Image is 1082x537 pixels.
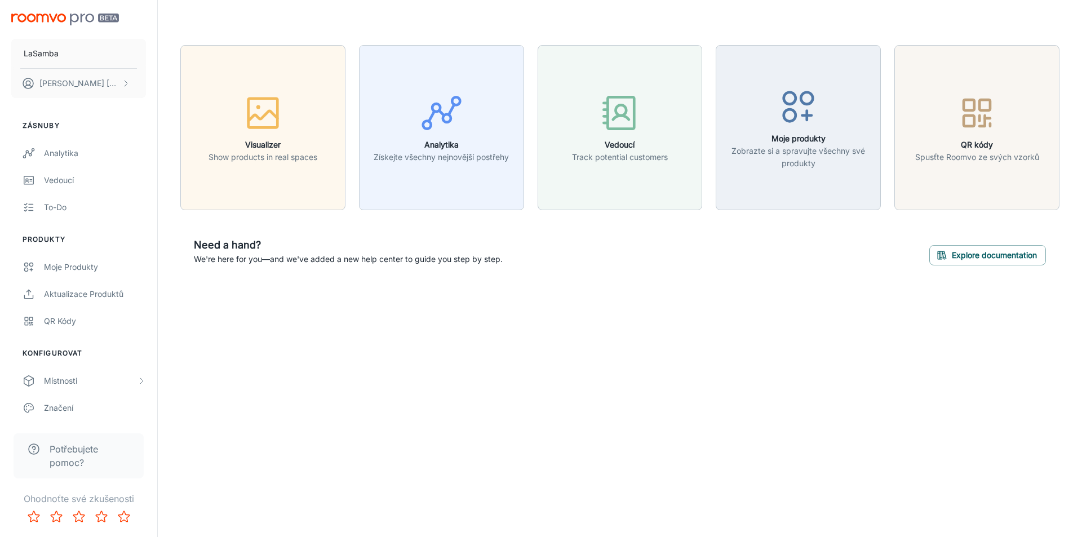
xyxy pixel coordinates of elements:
[374,139,509,151] h6: Analytika
[929,248,1046,260] a: Explore documentation
[538,45,703,210] button: VedoucíTrack potential customers
[723,145,873,170] p: Zobrazte si a spravujte všechny své produkty
[180,45,345,210] button: VisualizerShow products in real spaces
[894,121,1059,132] a: QR kódySpusťte Roomvo ze svých vzorků
[24,47,59,60] p: LaSamba
[716,121,881,132] a: Moje produktyZobrazte si a spravujte všechny své produkty
[44,174,146,187] div: Vedoucí
[894,45,1059,210] button: QR kódySpusťte Roomvo ze svých vzorků
[44,201,146,214] div: To-do
[915,139,1039,151] h6: QR kódy
[723,132,873,145] h6: Moje produkty
[44,147,146,159] div: Analytika
[915,151,1039,163] p: Spusťte Roomvo ze svých vzorků
[572,151,668,163] p: Track potential customers
[194,237,503,253] h6: Need a hand?
[359,45,524,210] button: AnalytikaZískejte všechny nejnovější postřehy
[44,261,146,273] div: Moje produkty
[11,39,146,68] button: LaSamba
[572,139,668,151] h6: Vedoucí
[209,151,317,163] p: Show products in real spaces
[716,45,881,210] button: Moje produktyZobrazte si a spravujte všechny své produkty
[39,77,119,90] p: [PERSON_NAME] [PERSON_NAME]
[194,253,503,265] p: We're here for you—and we've added a new help center to guide you step by step.
[44,315,146,327] div: QR kódy
[359,121,524,132] a: AnalytikaZískejte všechny nejnovější postřehy
[11,14,119,25] img: Roomvo PRO Beta
[374,151,509,163] p: Získejte všechny nejnovější postřehy
[929,245,1046,265] button: Explore documentation
[538,121,703,132] a: VedoucíTrack potential customers
[209,139,317,151] h6: Visualizer
[11,69,146,98] button: [PERSON_NAME] [PERSON_NAME]
[44,288,146,300] div: Aktualizace produktů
